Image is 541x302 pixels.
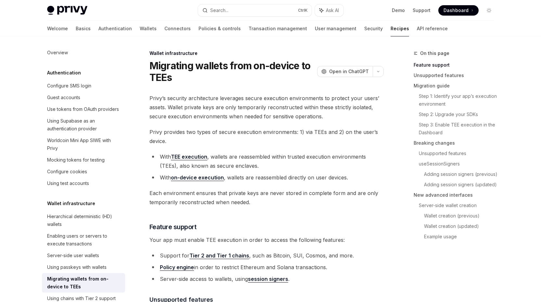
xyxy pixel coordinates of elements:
li: With , wallets are reassembled within trusted execution environments (TEEs), also known as secure... [149,152,384,170]
a: Enabling users or servers to execute transactions [42,230,125,250]
button: Search...CtrlK [198,5,312,16]
div: Using test accounts [47,179,89,187]
a: Breaking changes [414,138,499,148]
a: Step 3: Enable TEE execution in the Dashboard [419,120,499,138]
a: Mocking tokens for testing [42,154,125,166]
li: With , wallets are reassembled directly on user devices. [149,173,384,182]
h1: Migrating wallets from on-device to TEEs [149,60,315,83]
li: Server-side access to wallets, using . [149,274,384,283]
span: Dashboard [444,7,469,14]
h5: Wallet infrastructure [47,200,95,207]
span: Ctrl K [298,8,308,13]
a: Policy engine [160,264,194,271]
a: Dashboard [438,5,479,16]
span: Privy’s security architecture leverages secure execution environments to protect your users’ asse... [149,94,384,121]
div: Use tokens from OAuth providers [47,105,119,113]
a: Policies & controls [199,21,241,36]
a: Guest accounts [42,92,125,103]
a: Wallet creation (previous) [424,211,499,221]
div: Search... [210,7,228,14]
a: Step 1: Identify your app’s execution environment [419,91,499,109]
div: Using passkeys with wallets [47,263,107,271]
span: Open in ChatGPT [329,68,369,75]
a: Step 2: Upgrade your SDKs [419,109,499,120]
a: TEE execution [171,153,207,160]
a: Feature support [414,60,499,70]
a: Transaction management [249,21,307,36]
div: Migrating wallets from on-device to TEEs [47,275,121,291]
a: Migrating wallets from on-device to TEEs [42,273,125,293]
a: User management [315,21,356,36]
span: Feature support [149,222,197,231]
a: Demo [392,7,405,14]
div: Overview [47,49,68,57]
div: Mocking tokens for testing [47,156,105,164]
a: Server-side user wallets [42,250,125,261]
a: Example usage [424,231,499,242]
a: Configure SMS login [42,80,125,92]
a: Migration guide [414,81,499,91]
button: Ask AI [315,5,343,16]
span: Privy provides two types of secure execution environments: 1) via TEEs and 2) on the user’s device. [149,127,384,146]
div: Worldcoin Mini App SIWE with Privy [47,137,121,152]
a: Connectors [164,21,191,36]
a: Adding session signers (previous) [424,169,499,179]
h5: Authentication [47,69,81,77]
button: Toggle dark mode [484,5,494,16]
a: Using Supabase as an authentication provider [42,115,125,135]
a: Recipes [391,21,409,36]
div: Enabling users or servers to execute transactions [47,232,121,248]
a: Worldcoin Mini App SIWE with Privy [42,135,125,154]
a: Basics [76,21,91,36]
a: Wallets [140,21,157,36]
span: Ask AI [326,7,339,14]
span: Each environment ensures that private keys are never stored in complete form and are only tempora... [149,189,384,207]
a: Unsupported features [414,70,499,81]
div: Wallet infrastructure [149,50,384,57]
a: Use tokens from OAuth providers [42,103,125,115]
a: Support [413,7,431,14]
span: On this page [420,49,449,57]
a: Configure cookies [42,166,125,177]
a: on-device execution [171,174,224,181]
div: Guest accounts [47,94,80,101]
a: Using test accounts [42,177,125,189]
button: Open in ChatGPT [317,66,373,77]
img: light logo [47,6,87,15]
a: Authentication [98,21,132,36]
a: Wallet creation (updated) [424,221,499,231]
a: Adding session signers (updated) [424,179,499,190]
li: Support for , such as Bitcoin, SUI, Cosmos, and more. [149,251,384,260]
a: useSessionSigners [419,159,499,169]
a: Tier 2 and Tier 1 chains [189,252,249,259]
a: Server-side wallet creation [419,200,499,211]
span: Your app must enable TEE execution in order to access the following features: [149,235,384,244]
a: Using passkeys with wallets [42,261,125,273]
li: in order to restrict Ethereum and Solana transactions. [149,263,384,272]
a: Overview [42,47,125,59]
a: Hierarchical deterministic (HD) wallets [42,211,125,230]
div: Configure SMS login [47,82,91,90]
div: Using Supabase as an authentication provider [47,117,121,133]
a: Welcome [47,21,68,36]
a: New advanced interfaces [414,190,499,200]
div: Configure cookies [47,168,87,176]
a: Unsupported features [419,148,499,159]
a: session signers [248,276,288,282]
div: Server-side user wallets [47,252,99,259]
div: Hierarchical deterministic (HD) wallets [47,213,121,228]
a: Security [364,21,383,36]
a: API reference [417,21,448,36]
